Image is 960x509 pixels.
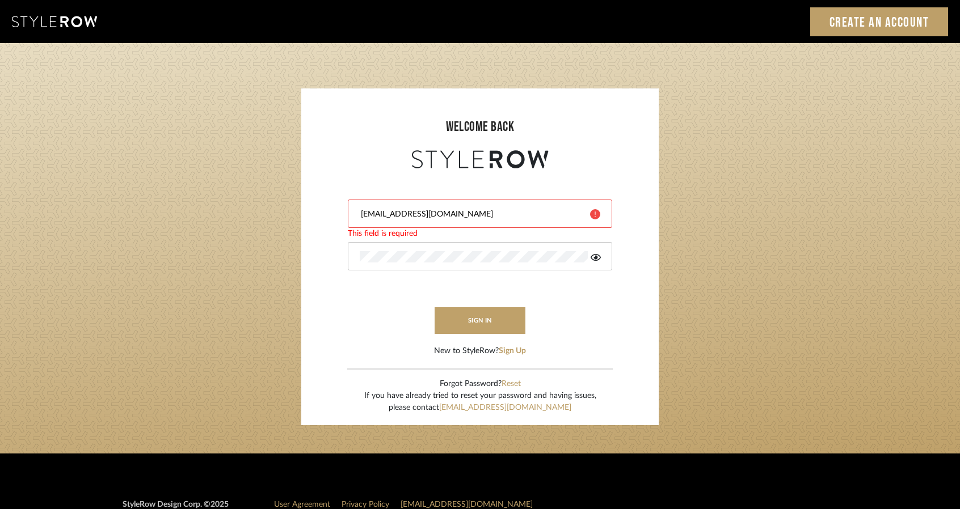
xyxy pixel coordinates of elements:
[360,209,582,220] input: Email Address
[342,500,389,508] a: Privacy Policy
[364,390,596,414] div: If you have already tried to reset your password and having issues, please contact
[274,500,330,508] a: User Agreement
[313,117,647,137] div: welcome back
[439,404,571,412] a: [EMAIL_ADDRESS][DOMAIN_NAME]
[364,378,596,390] div: Forgot Password?
[502,378,521,390] button: Reset
[434,345,526,357] div: New to StyleRow?
[401,500,533,508] a: [EMAIL_ADDRESS][DOMAIN_NAME]
[499,345,526,357] button: Sign Up
[348,228,612,240] div: This field is required
[435,307,525,334] button: sign in
[810,7,949,36] a: Create an Account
